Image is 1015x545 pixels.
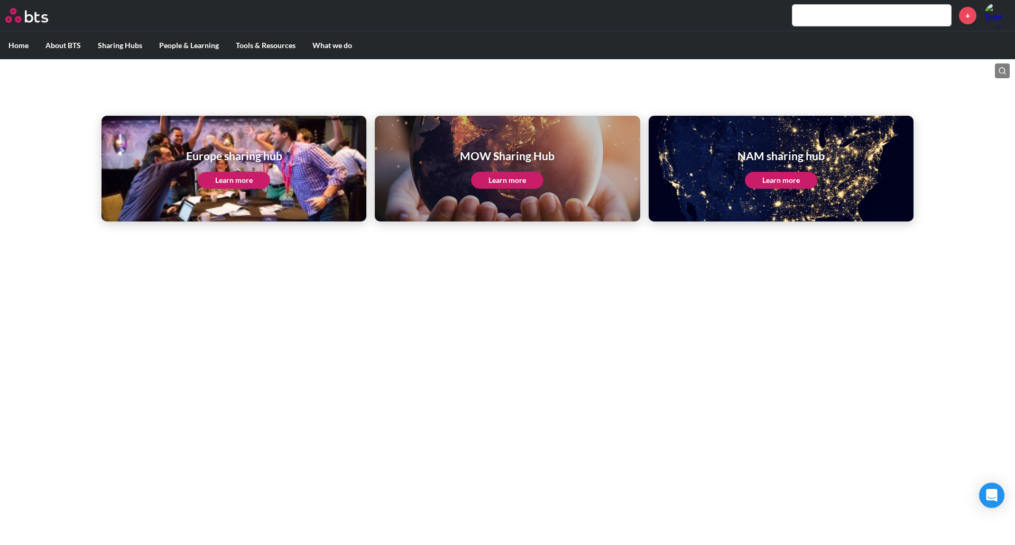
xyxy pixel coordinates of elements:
[304,32,361,59] label: What we do
[959,7,976,24] a: +
[5,8,68,23] a: Go home
[186,148,282,163] h1: Europe sharing hub
[37,32,89,59] label: About BTS
[460,148,555,163] h1: MOW Sharing Hub
[5,8,48,23] img: BTS Logo
[979,483,1004,508] div: Open Intercom Messenger
[737,148,825,163] h1: NAM sharing hub
[984,3,1010,28] a: Profile
[151,32,227,59] label: People & Learning
[227,32,304,59] label: Tools & Resources
[198,172,270,189] a: Learn more
[745,172,817,189] a: Learn more
[984,3,1010,28] img: Todd Ehrlich
[471,172,543,189] a: Learn more
[89,32,151,59] label: Sharing Hubs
